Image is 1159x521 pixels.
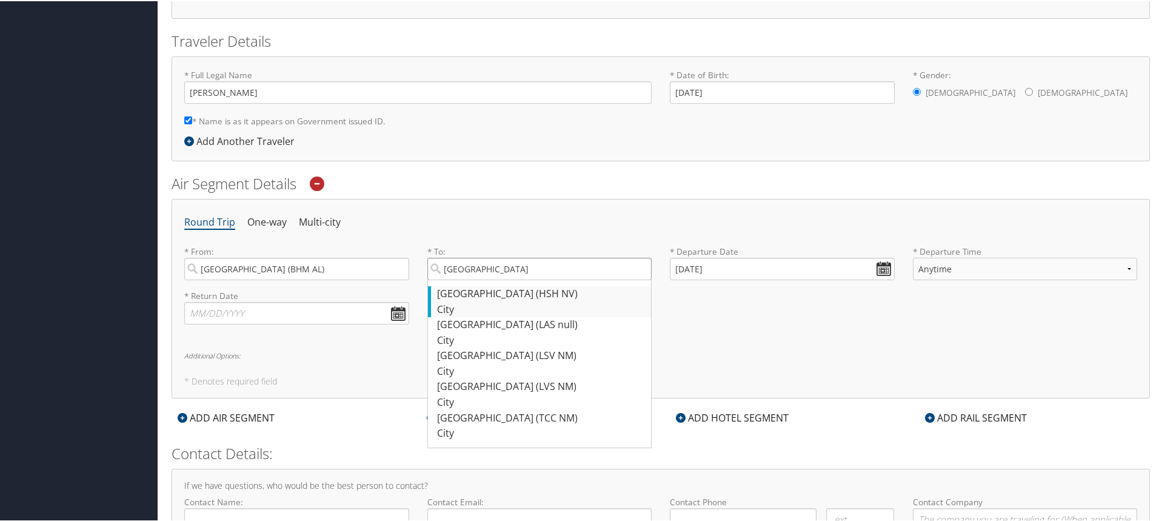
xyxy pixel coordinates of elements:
[437,332,646,348] div: City
[184,289,409,301] label: * Return Date
[437,378,646,394] div: [GEOGRAPHIC_DATA] (LVS NM)
[437,425,646,440] div: City
[427,257,652,279] input: [GEOGRAPHIC_DATA] (HSH NV)City[GEOGRAPHIC_DATA] (LAS null)City[GEOGRAPHIC_DATA] (LSV NM)City[GEOG...
[437,285,646,301] div: [GEOGRAPHIC_DATA] (HSH NV)
[1038,80,1127,103] label: [DEMOGRAPHIC_DATA]
[670,409,795,424] div: ADD HOTEL SEGMENT
[926,80,1015,103] label: [DEMOGRAPHIC_DATA]
[172,172,1150,193] h2: Air Segment Details
[421,409,533,424] div: ADD CAR SEGMENT
[437,409,646,425] div: [GEOGRAPHIC_DATA] (TCC NM)
[184,68,652,103] label: * Full Legal Name
[247,210,287,232] li: One-way
[184,210,235,232] li: Round Trip
[299,210,341,232] li: Multi-city
[437,363,646,378] div: City
[184,480,1137,489] h4: If we have questions, who would be the best person to contact?
[670,495,895,507] label: Contact Phone
[172,30,1150,50] h2: Traveler Details
[437,394,646,409] div: City
[184,115,192,123] input: * Name is as it appears on Government issued ID.
[437,347,646,363] div: [GEOGRAPHIC_DATA] (LSV NM)
[1025,87,1033,95] input: * Gender:[DEMOGRAPHIC_DATA][DEMOGRAPHIC_DATA]
[184,257,409,279] input: City or Airport Code
[913,257,1138,279] select: * Departure Time
[913,87,921,95] input: * Gender:[DEMOGRAPHIC_DATA][DEMOGRAPHIC_DATA]
[184,133,301,147] div: Add Another Traveler
[184,244,409,279] label: * From:
[437,301,646,317] div: City
[670,244,895,257] label: * Departure Date
[670,80,895,103] input: * Date of Birth:
[670,257,895,279] input: MM/DD/YYYY
[184,109,386,131] label: * Name is as it appears on Government issued ID.
[913,244,1138,289] label: * Departure Time
[184,301,409,323] input: MM/DD/YYYY
[184,376,1137,385] h5: * Denotes required field
[919,409,1033,424] div: ADD RAIL SEGMENT
[184,80,652,103] input: * Full Legal Name
[670,68,895,103] label: * Date of Birth:
[184,351,1137,358] h6: Additional Options:
[427,244,652,279] label: * To:
[913,68,1138,104] label: * Gender:
[172,409,281,424] div: ADD AIR SEGMENT
[437,316,646,332] div: [GEOGRAPHIC_DATA] (LAS null)
[172,442,1150,463] h2: Contact Details:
